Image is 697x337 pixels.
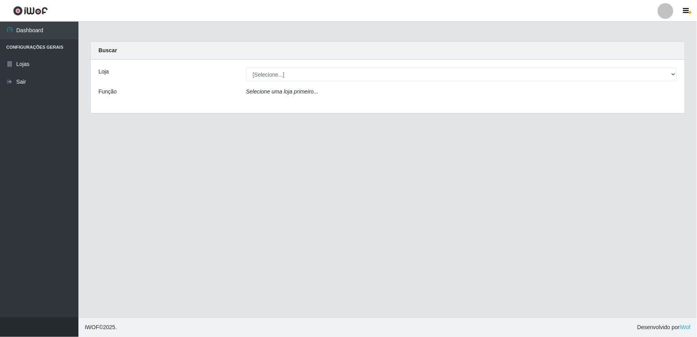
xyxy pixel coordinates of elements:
span: © 2025 . [85,323,117,332]
img: CoreUI Logo [13,6,48,16]
label: Função [98,88,117,96]
label: Loja [98,68,109,76]
a: iWof [680,324,691,330]
span: Desenvolvido por [637,323,691,332]
strong: Buscar [98,47,117,53]
span: IWOF [85,324,99,330]
i: Selecione uma loja primeiro... [246,88,318,95]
